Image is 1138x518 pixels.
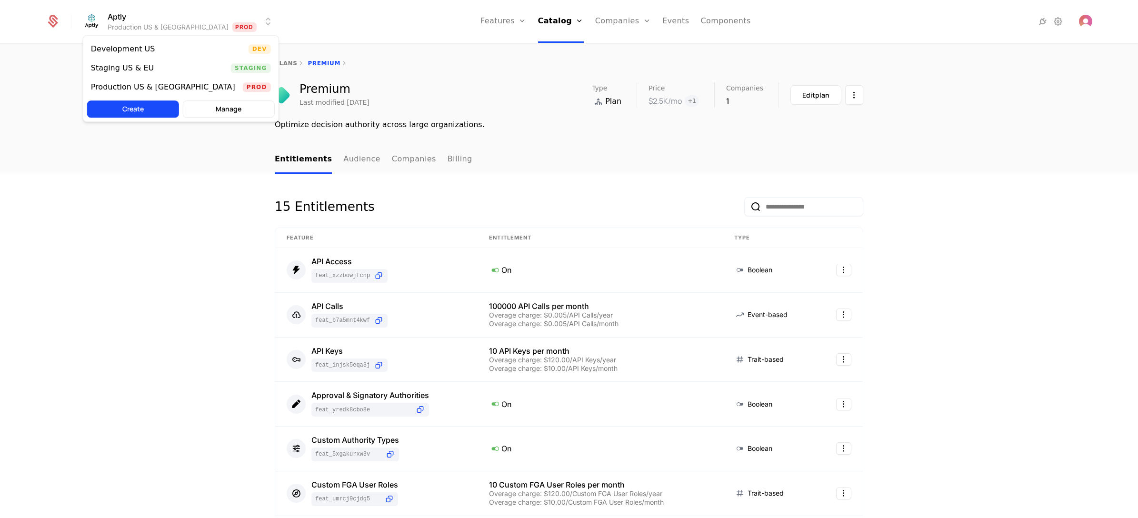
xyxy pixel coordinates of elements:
div: Select environment [83,35,279,122]
div: Staging US & EU [91,64,154,72]
span: Prod [243,82,271,92]
div: Development US [91,45,155,53]
button: Create [87,100,179,118]
button: Manage [183,100,275,118]
span: Staging [231,63,271,73]
span: Dev [249,44,271,54]
div: Production US & [GEOGRAPHIC_DATA] [91,83,235,91]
